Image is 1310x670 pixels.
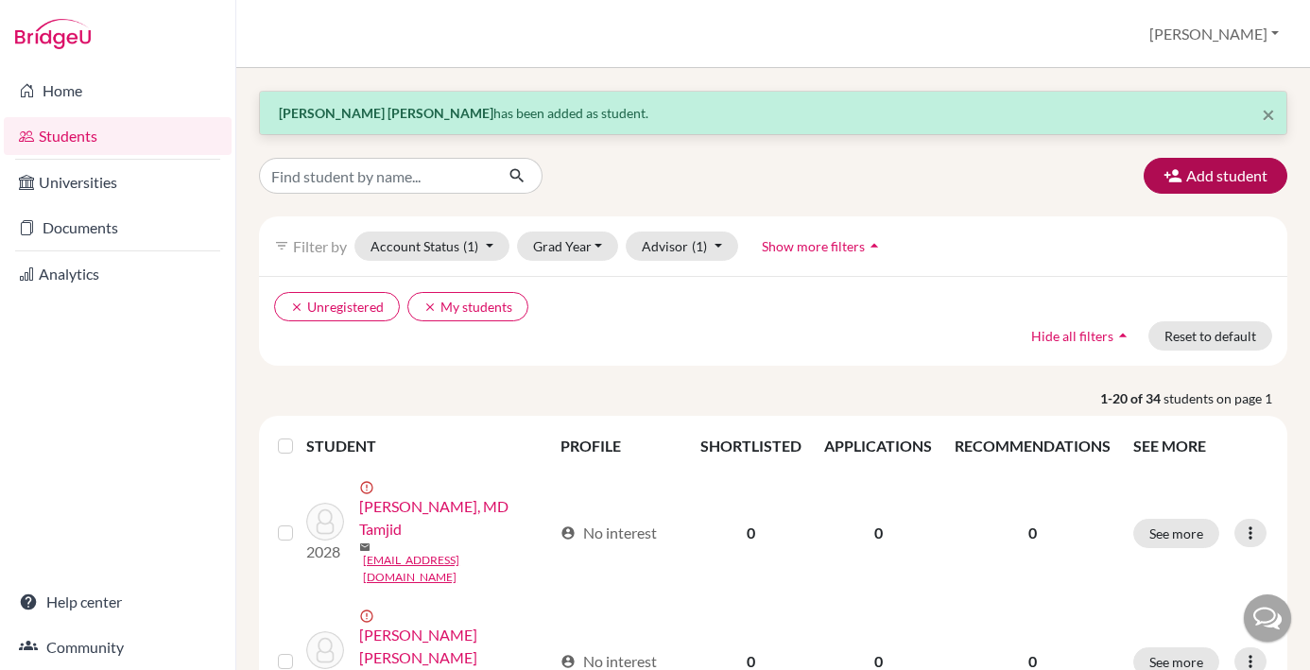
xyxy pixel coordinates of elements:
span: (1) [463,238,478,254]
a: Community [4,628,232,666]
a: Students [4,117,232,155]
span: Hide all filters [1031,328,1113,344]
img: Aman, Kiana Latifa [306,631,344,669]
button: Advisor(1) [626,232,738,261]
button: Grad Year [517,232,619,261]
th: STUDENT [306,423,549,469]
p: has been added as student. [279,103,1267,123]
a: Help center [4,583,232,621]
th: SEE MORE [1122,423,1280,469]
span: students on page 1 [1163,388,1287,408]
strong: [PERSON_NAME] [PERSON_NAME] [279,105,493,121]
a: Analytics [4,255,232,293]
button: Add student [1144,158,1287,194]
button: [PERSON_NAME] [1141,16,1287,52]
span: × [1262,100,1275,128]
span: mail [359,541,371,553]
img: Bridge-U [15,19,91,49]
a: Documents [4,209,232,247]
a: [EMAIL_ADDRESS][DOMAIN_NAME] [363,552,552,586]
button: clearUnregistered [274,292,400,321]
th: RECOMMENDATIONS [943,423,1122,469]
span: Help [43,13,82,30]
p: 2028 [306,541,344,563]
button: Reset to default [1148,321,1272,351]
button: Close [1262,103,1275,126]
span: Filter by [293,237,347,255]
i: filter_list [274,238,289,253]
span: account_circle [560,654,576,669]
span: Show more filters [762,238,865,254]
a: Home [4,72,232,110]
img: Ajwad, MD Tamjid [306,503,344,541]
i: arrow_drop_up [865,236,884,255]
th: PROFILE [549,423,689,469]
td: 0 [813,469,943,597]
span: error_outline [359,480,378,495]
div: No interest [560,522,657,544]
button: Show more filtersarrow_drop_up [746,232,900,261]
button: See more [1133,519,1219,548]
th: APPLICATIONS [813,423,943,469]
p: 0 [955,522,1111,544]
button: Account Status(1) [354,232,509,261]
strong: 1-20 of 34 [1100,388,1163,408]
a: Universities [4,163,232,201]
a: [PERSON_NAME] [PERSON_NAME] [359,624,552,669]
input: Find student by name... [259,158,493,194]
span: error_outline [359,609,378,624]
a: [PERSON_NAME], MD Tamjid [359,495,552,541]
span: (1) [692,238,707,254]
th: SHORTLISTED [689,423,813,469]
button: clearMy students [407,292,528,321]
i: arrow_drop_up [1113,326,1132,345]
span: account_circle [560,525,576,541]
button: Hide all filtersarrow_drop_up [1015,321,1148,351]
i: clear [290,301,303,314]
i: clear [423,301,437,314]
td: 0 [689,469,813,597]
